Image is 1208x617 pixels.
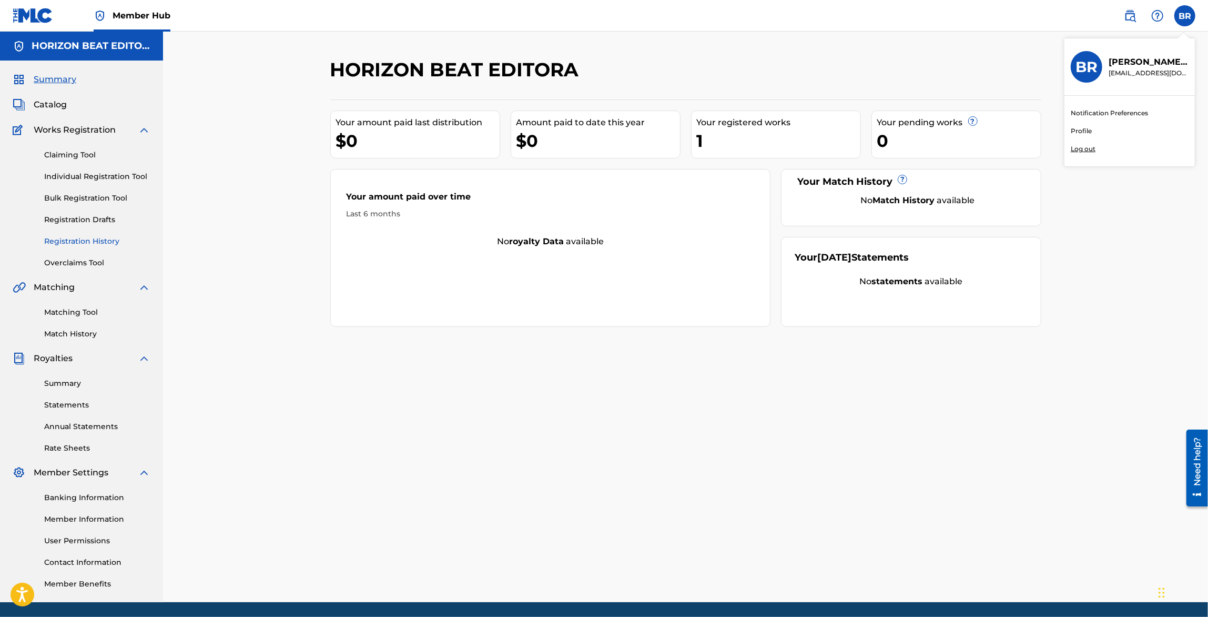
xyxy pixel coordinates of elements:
div: Drag [1159,577,1165,609]
span: Matching [34,281,75,294]
img: Accounts [13,40,25,53]
a: Match History [44,329,150,340]
img: help [1151,9,1164,22]
div: Your Match History [795,175,1028,189]
a: Notification Preferences [1071,108,1148,118]
div: Your amount paid last distribution [336,116,500,129]
span: Works Registration [34,124,116,136]
img: Matching [13,281,26,294]
span: [DATE] [817,252,851,263]
div: No available [331,235,770,248]
a: User Permissions [44,535,150,546]
img: Summary [13,73,25,86]
span: Member Hub [113,9,170,22]
iframe: Chat Widget [1155,566,1208,617]
p: info@horizonbeatmusic.com [1109,68,1189,78]
p: Log out [1071,144,1095,154]
a: Summary [44,378,150,389]
a: Overclaims Tool [44,257,150,268]
img: expand [138,124,150,136]
h2: HORIZON BEAT EDITORA [330,58,584,82]
a: Banking Information [44,492,150,503]
div: No available [808,194,1028,207]
a: Individual Registration Tool [44,171,150,182]
a: Member Benefits [44,579,150,590]
span: Royalties [34,352,73,365]
a: Bulk Registration Tool [44,193,150,204]
div: 1 [697,129,860,153]
img: expand [138,281,150,294]
div: No available [795,275,1028,288]
div: Last 6 months [347,208,755,220]
div: Your pending works [877,116,1041,129]
h5: HORIZON BEAT EDITORA [32,40,150,52]
div: Your amount paid over time [347,191,755,208]
img: Works Registration [13,124,26,136]
img: Catalog [13,98,25,111]
p: BRYAN RAMIREZ [1109,56,1189,68]
span: Member Settings [34,466,108,479]
span: ? [969,117,977,125]
strong: Match History [872,195,935,205]
a: Statements [44,400,150,411]
img: Member Settings [13,466,25,479]
strong: statements [871,276,922,286]
span: ? [898,175,907,184]
div: 0 [877,129,1041,153]
span: Summary [34,73,76,86]
iframe: Resource Center [1179,425,1208,510]
img: Royalties [13,352,25,365]
a: SummarySummary [13,73,76,86]
a: Member Information [44,514,150,525]
h3: BR [1075,58,1098,76]
a: Profile [1071,126,1092,136]
img: search [1124,9,1136,22]
a: Annual Statements [44,421,150,432]
img: MLC Logo [13,8,53,23]
a: Claiming Tool [44,150,150,161]
a: Matching Tool [44,307,150,318]
img: Top Rightsholder [94,9,106,22]
img: expand [138,352,150,365]
div: $0 [336,129,500,153]
div: Amount paid to date this year [516,116,680,129]
a: CatalogCatalog [13,98,67,111]
a: Rate Sheets [44,443,150,454]
div: Your registered works [697,116,860,129]
strong: royalty data [509,236,564,246]
span: BR [1179,10,1191,23]
a: Registration History [44,236,150,247]
a: Public Search [1120,5,1141,26]
div: User Menu [1174,5,1195,26]
span: Catalog [34,98,67,111]
img: expand [138,466,150,479]
div: Your Statements [795,251,909,265]
div: $0 [516,129,680,153]
div: Help [1147,5,1168,26]
a: Contact Information [44,557,150,568]
a: Registration Drafts [44,214,150,225]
